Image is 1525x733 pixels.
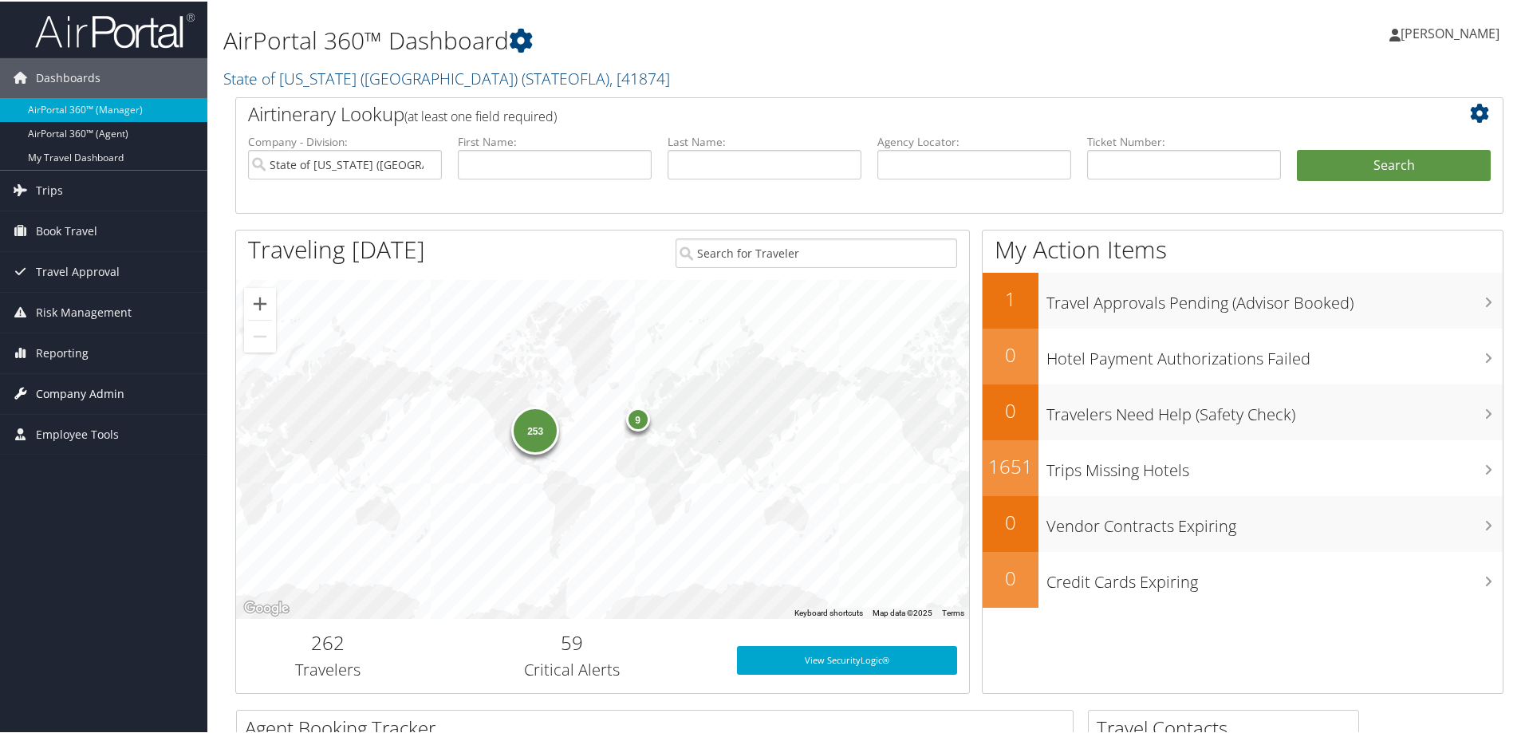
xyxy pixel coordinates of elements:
[223,22,1085,56] h1: AirPortal 360™ Dashboard
[1046,506,1503,536] h3: Vendor Contracts Expiring
[676,237,957,266] input: Search for Traveler
[983,284,1038,311] h2: 1
[983,451,1038,479] h2: 1651
[248,231,425,265] h1: Traveling [DATE]
[983,231,1503,265] h1: My Action Items
[248,628,408,655] h2: 262
[983,495,1503,550] a: 0Vendor Contracts Expiring
[244,319,276,351] button: Zoom out
[1046,562,1503,592] h3: Credit Cards Expiring
[36,372,124,412] span: Company Admin
[609,66,670,88] span: , [ 41874 ]
[983,563,1038,590] h2: 0
[240,597,293,617] a: Open this area in Google Maps (opens a new window)
[1046,282,1503,313] h3: Travel Approvals Pending (Advisor Booked)
[1389,8,1515,56] a: [PERSON_NAME]
[737,644,957,673] a: View SecurityLogic®
[404,106,557,124] span: (at least one field required)
[36,210,97,250] span: Book Travel
[983,550,1503,606] a: 0Credit Cards Expiring
[458,132,652,148] label: First Name:
[511,405,559,453] div: 253
[36,413,119,453] span: Employee Tools
[983,439,1503,495] a: 1651Trips Missing Hotels
[431,657,713,680] h3: Critical Alerts
[248,132,442,148] label: Company - Division:
[35,10,195,48] img: airportal-logo.png
[873,607,932,616] span: Map data ©2025
[942,607,964,616] a: Terms (opens in new tab)
[36,250,120,290] span: Travel Approval
[1087,132,1281,148] label: Ticket Number:
[1046,394,1503,424] h3: Travelers Need Help (Safety Check)
[877,132,1071,148] label: Agency Locator:
[983,383,1503,439] a: 0Travelers Need Help (Safety Check)
[983,396,1038,423] h2: 0
[244,286,276,318] button: Zoom in
[1401,23,1499,41] span: [PERSON_NAME]
[1046,338,1503,368] h3: Hotel Payment Authorizations Failed
[983,507,1038,534] h2: 0
[983,327,1503,383] a: 0Hotel Payment Authorizations Failed
[36,169,63,209] span: Trips
[1297,148,1491,180] button: Search
[36,57,100,97] span: Dashboards
[1046,450,1503,480] h3: Trips Missing Hotels
[223,66,670,88] a: State of [US_STATE] ([GEOGRAPHIC_DATA])
[248,657,408,680] h3: Travelers
[983,271,1503,327] a: 1Travel Approvals Pending (Advisor Booked)
[668,132,861,148] label: Last Name:
[431,628,713,655] h2: 59
[240,597,293,617] img: Google
[36,332,89,372] span: Reporting
[794,606,863,617] button: Keyboard shortcuts
[522,66,609,88] span: ( STATEOFLA )
[625,405,649,429] div: 9
[36,291,132,331] span: Risk Management
[248,99,1385,126] h2: Airtinerary Lookup
[983,340,1038,367] h2: 0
